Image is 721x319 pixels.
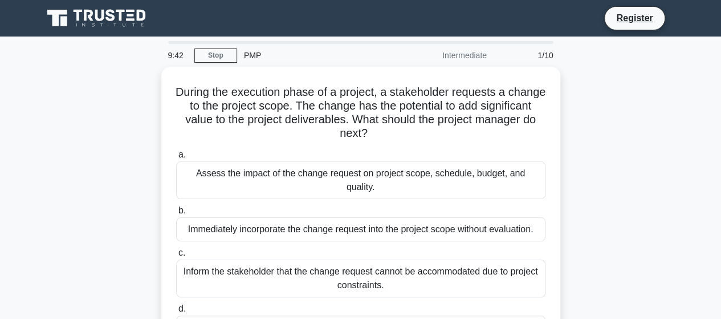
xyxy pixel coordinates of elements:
span: a. [178,150,186,159]
div: 9:42 [161,44,194,67]
a: Register [609,11,659,25]
div: Intermediate [394,44,494,67]
h5: During the execution phase of a project, a stakeholder requests a change to the project scope. Th... [175,85,547,141]
div: PMP [237,44,394,67]
span: b. [178,205,186,215]
span: d. [178,304,186,313]
span: c. [178,248,185,257]
a: Stop [194,49,237,63]
div: Immediately incorporate the change request into the project scope without evaluation. [176,217,545,241]
div: Assess the impact of the change request on project scope, schedule, budget, and quality. [176,161,545,199]
div: 1/10 [494,44,560,67]
div: Inform the stakeholder that the change request cannot be accommodated due to project constraints. [176,260,545,297]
